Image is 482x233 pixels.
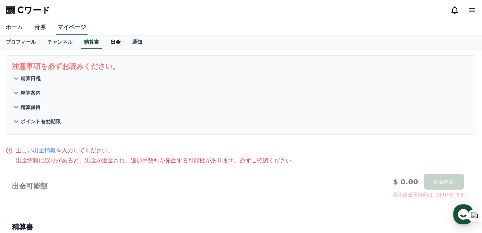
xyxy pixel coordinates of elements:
[56,20,88,35] a: マイページ
[84,39,99,45] font: 精算書
[20,119,61,124] font: ポイント有効期限
[16,156,476,165] p: 出金情報に誤りがあると、出金が返金され、追加手数料が発生する可能性があります。必ずご確認ください。
[111,39,121,45] font: 出金
[17,4,50,16] span: Cワード
[20,104,41,110] font: 精算保留
[12,222,470,232] p: 精算書
[23,184,27,190] span: 家
[6,4,50,16] a: Cワード
[93,173,138,191] a: 設定
[47,173,93,191] a: メッセージ
[111,184,120,190] span: 設定
[132,39,142,45] font: 通知
[29,20,52,35] a: 音源
[6,39,36,45] font: プロフィール
[59,185,81,190] span: メッセージ
[12,114,470,129] button: ポイント有効期限
[126,35,148,49] a: 通知
[20,90,41,96] font: 精算案内
[47,39,72,45] font: チャンネル
[12,100,470,114] button: 精算保留
[42,35,78,49] a: チャンネル
[20,76,41,81] font: 精算日程
[81,35,102,49] a: 精算書
[105,35,126,49] a: 出金
[12,62,120,71] font: 注意事項を必ずお読みください。
[12,86,470,100] button: 精算案内
[33,147,56,154] a: 出金情報
[12,71,470,86] button: 精算日程
[16,147,113,154] font: 正しい を入力してください。
[2,173,47,191] a: 家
